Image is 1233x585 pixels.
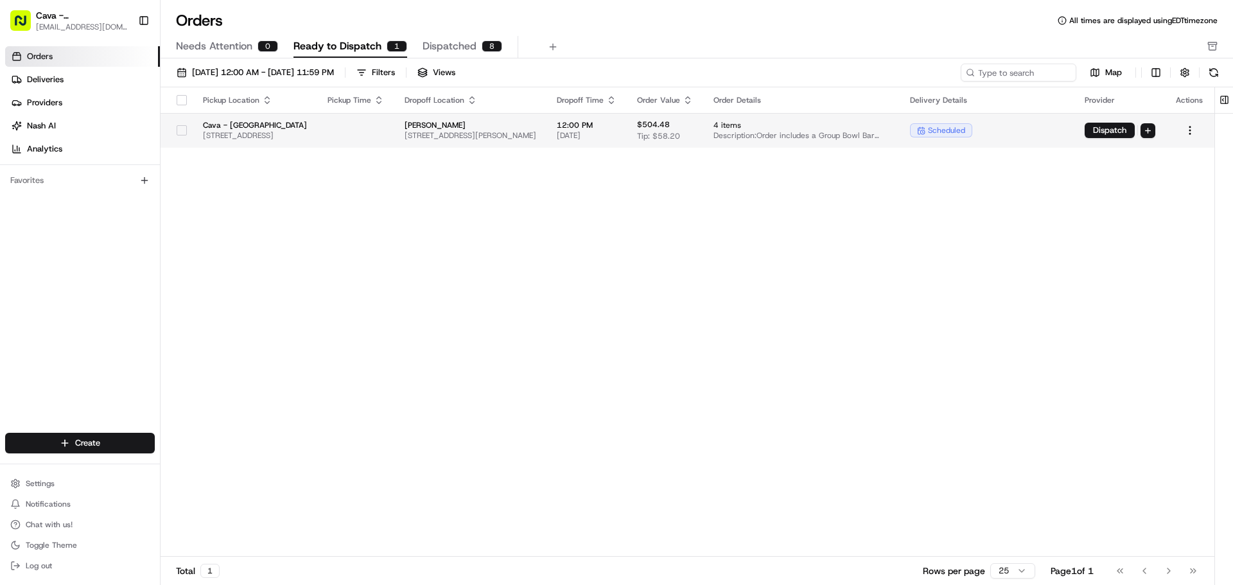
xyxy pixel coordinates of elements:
[1069,15,1218,26] span: All times are displayed using EDT timezone
[557,95,616,105] div: Dropoff Time
[258,40,278,52] div: 0
[58,135,177,146] div: We're available if you need us!
[13,51,234,72] p: Welcome 👋
[146,199,173,209] span: [DATE]
[387,40,407,52] div: 1
[107,234,111,244] span: •
[637,95,693,105] div: Order Value
[114,234,140,244] span: [DATE]
[405,130,536,141] span: [STREET_ADDRESS][PERSON_NAME]
[5,475,155,493] button: Settings
[5,495,155,513] button: Notifications
[218,127,234,142] button: Start new chat
[1085,123,1135,138] button: Dispatch
[91,318,155,328] a: Powered byPylon
[36,22,128,32] button: [EMAIL_ADDRESS][DOMAIN_NAME]
[557,120,616,130] span: 12:00 PM
[40,234,104,244] span: [PERSON_NAME]
[26,540,77,550] span: Toggle Theme
[27,51,53,62] span: Orders
[482,40,502,52] div: 8
[5,433,155,453] button: Create
[26,561,52,571] span: Log out
[26,520,73,530] span: Chat with us!
[36,9,128,22] button: Cava - [GEOGRAPHIC_DATA]
[928,125,965,135] span: scheduled
[351,64,401,82] button: Filters
[26,499,71,509] span: Notifications
[33,83,212,96] input: Clear
[27,120,56,132] span: Nash AI
[139,199,144,209] span: •
[27,123,50,146] img: 4920774857489_3d7f54699973ba98c624_72.jpg
[637,119,670,130] span: $504.48
[5,116,160,136] a: Nash AI
[199,164,234,180] button: See all
[13,167,86,177] div: Past conversations
[1085,95,1155,105] div: Provider
[27,143,62,155] span: Analytics
[200,564,220,578] div: 1
[713,95,889,105] div: Order Details
[203,120,307,130] span: Cava - [GEOGRAPHIC_DATA]
[109,288,119,299] div: 💻
[5,536,155,554] button: Toggle Theme
[128,319,155,328] span: Pylon
[26,478,55,489] span: Settings
[1205,64,1223,82] button: Refresh
[26,234,36,245] img: 1736555255976-a54dd68f-1ca7-489b-9aae-adbdc363a1c4
[5,139,160,159] a: Analytics
[121,287,206,300] span: API Documentation
[8,282,103,305] a: 📗Knowledge Base
[405,120,536,130] span: [PERSON_NAME]
[5,170,155,191] div: Favorites
[293,39,381,54] span: Ready to Dispatch
[433,67,455,78] span: Views
[557,130,616,141] span: [DATE]
[26,287,98,300] span: Knowledge Base
[961,64,1076,82] input: Type to search
[203,130,307,141] span: [STREET_ADDRESS]
[713,130,889,141] span: Description: Order includes a Group Bowl Bar with Falafel, a Group Bowl Bar with Grilled Chicken,...
[5,557,155,575] button: Log out
[26,200,36,210] img: 1736555255976-a54dd68f-1ca7-489b-9aae-adbdc363a1c4
[423,39,477,54] span: Dispatched
[5,5,133,36] button: Cava - [GEOGRAPHIC_DATA][EMAIL_ADDRESS][DOMAIN_NAME]
[328,95,384,105] div: Pickup Time
[203,95,307,105] div: Pickup Location
[923,564,985,577] p: Rows per page
[637,131,680,141] span: Tip: $58.20
[13,13,39,39] img: Nash
[1081,65,1130,80] button: Map
[75,437,100,449] span: Create
[176,10,223,31] h1: Orders
[27,74,64,85] span: Deliveries
[13,222,33,242] img: Grace Nketiah
[910,95,1064,105] div: Delivery Details
[171,64,340,82] button: [DATE] 12:00 AM - [DATE] 11:59 PM
[5,69,160,90] a: Deliveries
[1105,67,1122,78] span: Map
[103,282,211,305] a: 💻API Documentation
[176,39,252,54] span: Needs Attention
[713,120,889,130] span: 4 items
[1176,95,1204,105] div: Actions
[13,123,36,146] img: 1736555255976-a54dd68f-1ca7-489b-9aae-adbdc363a1c4
[5,516,155,534] button: Chat with us!
[13,187,33,212] img: Wisdom Oko
[1051,564,1094,577] div: Page 1 of 1
[192,67,334,78] span: [DATE] 12:00 AM - [DATE] 11:59 PM
[405,95,536,105] div: Dropoff Location
[176,564,220,578] div: Total
[412,64,461,82] button: Views
[13,288,23,299] div: 📗
[5,46,160,67] a: Orders
[58,123,211,135] div: Start new chat
[27,97,62,109] span: Providers
[372,67,395,78] div: Filters
[5,92,160,113] a: Providers
[40,199,137,209] span: Wisdom [PERSON_NAME]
